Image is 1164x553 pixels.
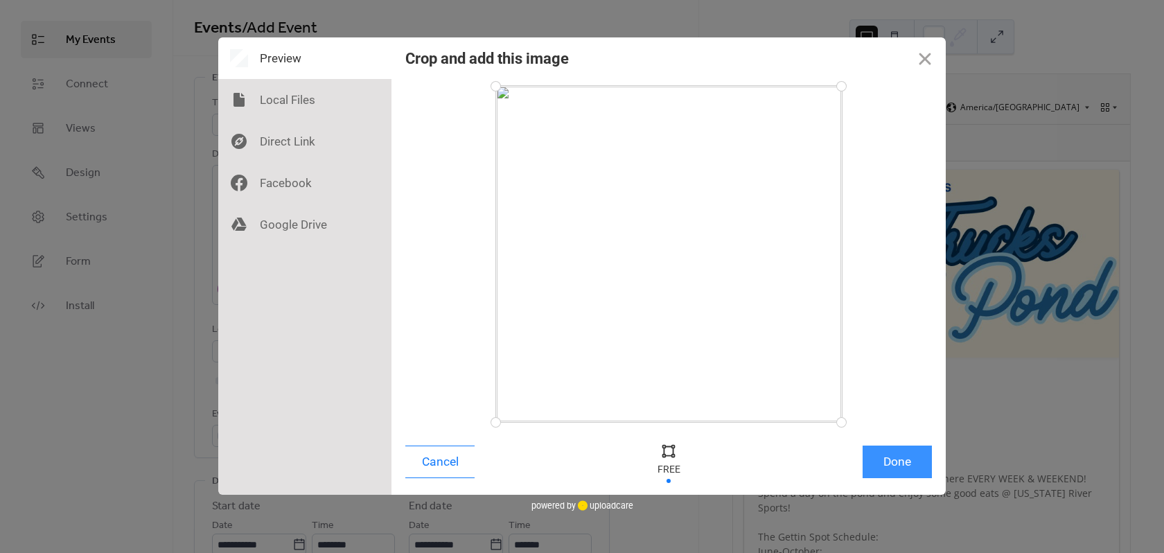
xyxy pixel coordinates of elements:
button: Done [863,446,932,478]
div: Preview [218,37,391,79]
div: Google Drive [218,204,391,245]
button: Close [904,37,946,79]
button: Cancel [405,446,475,478]
div: Facebook [218,162,391,204]
a: uploadcare [576,500,633,511]
div: Crop and add this image [405,50,569,67]
div: Local Files [218,79,391,121]
div: powered by [531,495,633,516]
div: Direct Link [218,121,391,162]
